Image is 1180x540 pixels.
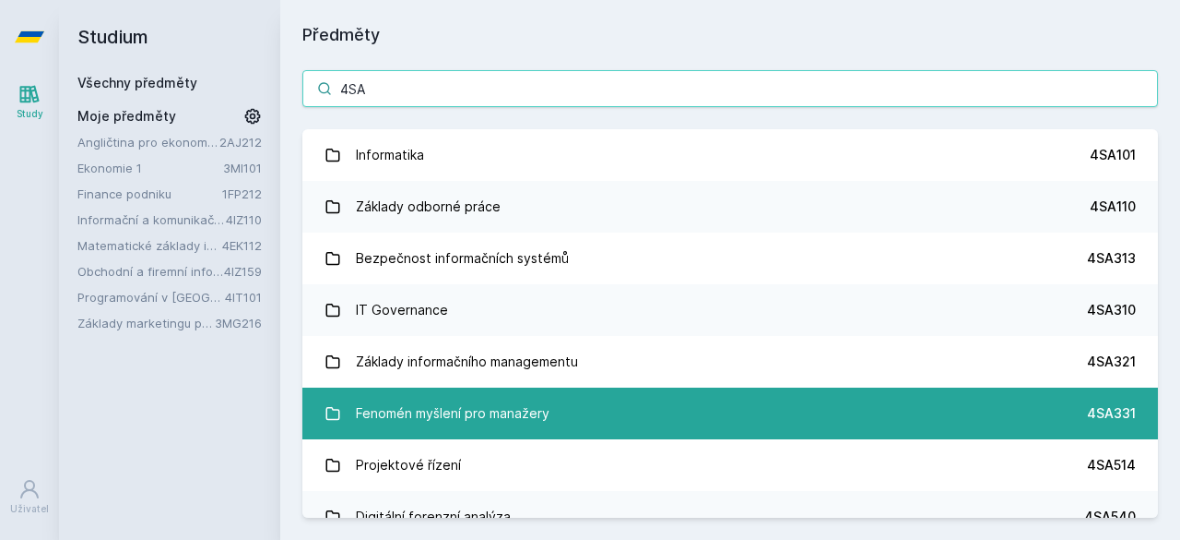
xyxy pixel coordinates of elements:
a: Obchodní a firemní informace [77,262,224,281]
a: Fenomén myšlení pro manažery 4SA331 [302,388,1158,439]
a: Všechny předměty [77,75,197,90]
a: Matematické základy informatiky [77,236,222,255]
div: 4SA514 [1087,456,1136,474]
a: 2AJ212 [219,135,262,150]
div: Fenomén myšlení pro manažery [356,395,549,432]
a: Angličtina pro ekonomická studia 2 (B2/C1) [77,133,219,151]
div: IT Governance [356,292,448,329]
div: 4SA321 [1087,353,1136,371]
a: 4IZ159 [224,264,262,279]
a: Informační a komunikační technologie [77,210,226,229]
div: Study [17,107,43,121]
div: Projektové řízení [356,447,461,484]
div: Uživatel [10,502,49,516]
div: Bezpečnost informačních systémů [356,240,569,277]
div: 4SA101 [1090,146,1136,164]
div: Základy odborné práce [356,188,501,225]
a: 1FP212 [222,186,262,201]
a: Ekonomie 1 [77,159,223,177]
a: Finance podniku [77,185,222,203]
input: Název nebo ident předmětu… [302,70,1158,107]
a: Bezpečnost informačních systémů 4SA313 [302,233,1158,284]
div: 4SA313 [1087,249,1136,268]
div: 4SA540 [1084,508,1136,526]
a: 3MG216 [215,316,262,330]
a: Základy informačního managementu 4SA321 [302,336,1158,388]
div: 4SA331 [1087,404,1136,423]
a: IT Governance 4SA310 [302,284,1158,336]
h1: Předměty [302,22,1158,48]
a: 4IT101 [225,290,262,305]
div: 4SA110 [1090,198,1136,216]
div: Informatika [356,137,424,174]
a: Projektové řízení 4SA514 [302,439,1158,491]
span: Moje předměty [77,107,176,126]
a: 3MI101 [223,161,262,175]
a: Základy odborné práce 4SA110 [302,181,1158,233]
a: Informatika 4SA101 [302,129,1158,181]
div: Základy informačního managementu [356,343,578,380]
a: 4IZ110 [226,212,262,227]
a: 4EK112 [222,238,262,253]
a: Uživatel [4,469,55,525]
a: Study [4,74,55,130]
div: Digitální forenzní analýza [356,498,511,535]
div: 4SA310 [1087,301,1136,319]
a: Programování v [GEOGRAPHIC_DATA] [77,288,225,306]
a: Základy marketingu pro informatiky a statistiky [77,314,215,332]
